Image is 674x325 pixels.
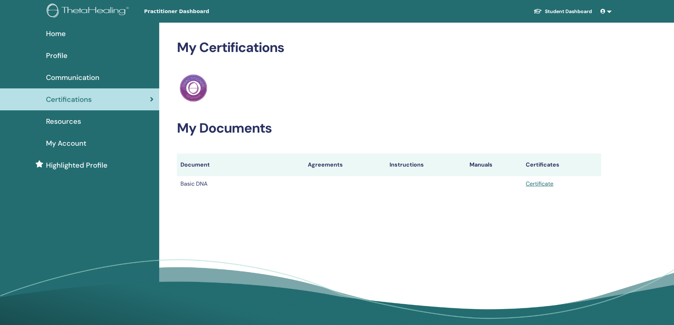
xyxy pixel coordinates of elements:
[177,153,304,176] th: Document
[46,72,99,83] span: Communication
[177,120,601,137] h2: My Documents
[522,153,601,176] th: Certificates
[46,28,66,39] span: Home
[526,180,553,187] a: Certificate
[144,8,250,15] span: Practitioner Dashboard
[180,74,207,102] img: Practitioner
[46,160,108,170] span: Highlighted Profile
[304,153,386,176] th: Agreements
[177,40,601,56] h2: My Certifications
[47,4,131,19] img: logo.png
[46,116,81,127] span: Resources
[466,153,522,176] th: Manuals
[528,5,598,18] a: Student Dashboard
[177,176,304,192] td: Basic DNA
[46,138,86,149] span: My Account
[46,50,68,61] span: Profile
[386,153,466,176] th: Instructions
[534,8,542,14] img: graduation-cap-white.svg
[46,94,92,105] span: Certifications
